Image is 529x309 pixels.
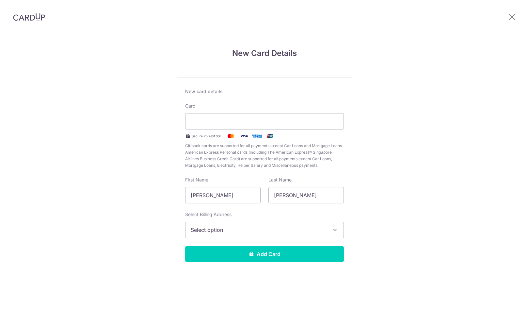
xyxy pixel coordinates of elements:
[185,211,232,218] label: Select Billing Address
[185,246,344,262] button: Add Card
[264,132,277,140] img: .alt.unionpay
[268,177,292,183] label: Last Name
[224,132,237,140] img: Mastercard
[191,226,327,234] span: Select option
[13,13,45,21] img: CardUp
[185,143,344,169] span: Citibank cards are supported for all payments except Car Loans and Mortgage Loans. American Expre...
[185,177,208,183] label: First Name
[268,187,344,203] input: Cardholder Last Name
[192,133,222,139] span: Secure 256-bit SSL
[191,117,338,125] iframe: Secure card payment input frame
[185,103,196,109] label: Card
[185,88,344,95] div: New card details
[237,132,250,140] img: Visa
[250,132,264,140] img: .alt.amex
[177,47,352,59] h4: New Card Details
[185,187,261,203] input: Cardholder First Name
[185,222,344,238] button: Select option
[487,289,522,306] iframe: Opens a widget where you can find more information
